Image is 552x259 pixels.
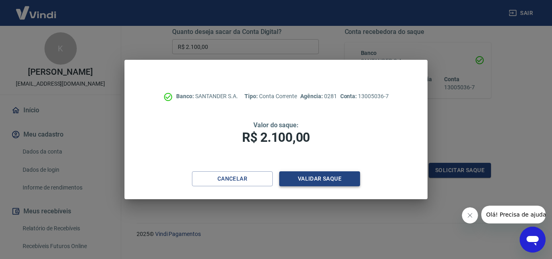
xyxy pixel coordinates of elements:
span: Conta: [340,93,358,99]
span: R$ 2.100,00 [242,130,310,145]
span: Olá! Precisa de ajuda? [5,6,68,12]
iframe: Mensagem da empresa [481,206,546,223]
p: SANTANDER S.A. [176,92,238,101]
span: Agência: [300,93,324,99]
button: Cancelar [192,171,273,186]
iframe: Fechar mensagem [462,207,478,223]
span: Banco: [176,93,195,99]
span: Valor do saque: [253,121,299,129]
iframe: Botão para abrir a janela de mensagens [520,227,546,253]
button: Validar saque [279,171,360,186]
p: Conta Corrente [244,92,297,101]
span: Tipo: [244,93,259,99]
p: 0281 [300,92,337,101]
p: 13005036-7 [340,92,389,101]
